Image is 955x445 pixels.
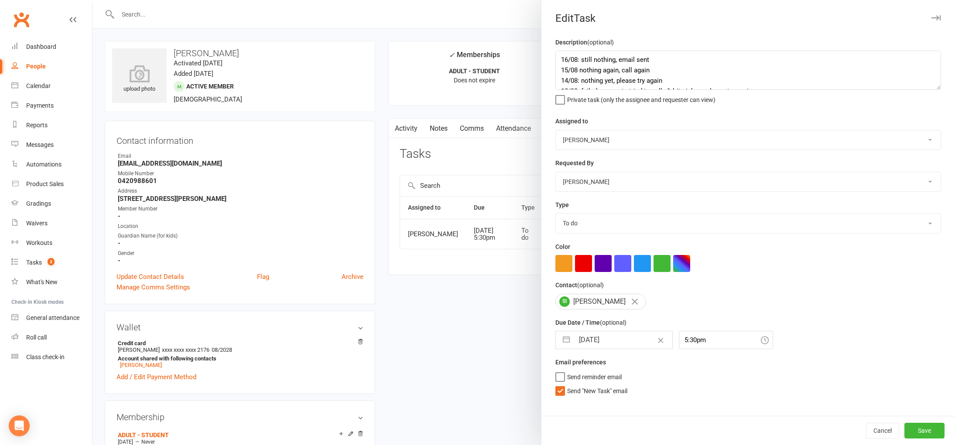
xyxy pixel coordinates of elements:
[11,214,92,233] a: Waivers
[11,96,92,115] a: Payments
[26,239,52,246] div: Workouts
[10,9,32,31] a: Clubworx
[555,37,614,47] label: Description
[26,161,62,168] div: Automations
[555,116,588,126] label: Assigned to
[555,51,941,90] textarea: 16/08: still nothing, email sent 15/08 nothing again, call again 14/08: nothing yet, please try a...
[9,415,30,436] div: Open Intercom Messenger
[653,332,668,348] button: Clear Date
[11,233,92,253] a: Workouts
[11,174,92,194] a: Product Sales
[555,200,569,210] label: Type
[26,220,48,227] div: Waivers
[26,200,51,207] div: Gradings
[11,308,92,328] a: General attendance kiosk mode
[555,294,646,309] div: [PERSON_NAME]
[11,57,92,76] a: People
[11,253,92,272] a: Tasks 3
[26,102,54,109] div: Payments
[26,180,64,187] div: Product Sales
[11,155,92,174] a: Automations
[866,423,899,438] button: Cancel
[26,43,56,50] div: Dashboard
[11,76,92,96] a: Calendar
[541,12,955,24] div: Edit Task
[26,122,48,129] div: Reports
[48,258,55,265] span: 3
[26,353,65,360] div: Class check-in
[567,384,627,394] span: Send "New Task" email
[26,279,58,285] div: What's New
[11,135,92,155] a: Messages
[567,93,715,103] span: Private task (only the assignee and requester can view)
[26,82,51,89] div: Calendar
[555,158,594,168] label: Requested By
[555,357,606,367] label: Email preferences
[11,272,92,292] a: What's New
[11,37,92,57] a: Dashboard
[11,347,92,367] a: Class kiosk mode
[26,63,46,70] div: People
[555,280,604,290] label: Contact
[11,194,92,214] a: Gradings
[559,296,570,307] span: SI
[26,314,79,321] div: General attendance
[577,282,604,289] small: (optional)
[26,334,47,341] div: Roll call
[600,319,626,326] small: (optional)
[904,423,945,438] button: Save
[555,318,626,327] label: Due Date / Time
[587,39,614,46] small: (optional)
[567,370,622,380] span: Send reminder email
[555,242,570,251] label: Color
[11,328,92,347] a: Roll call
[26,259,42,266] div: Tasks
[26,141,54,148] div: Messages
[11,115,92,135] a: Reports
